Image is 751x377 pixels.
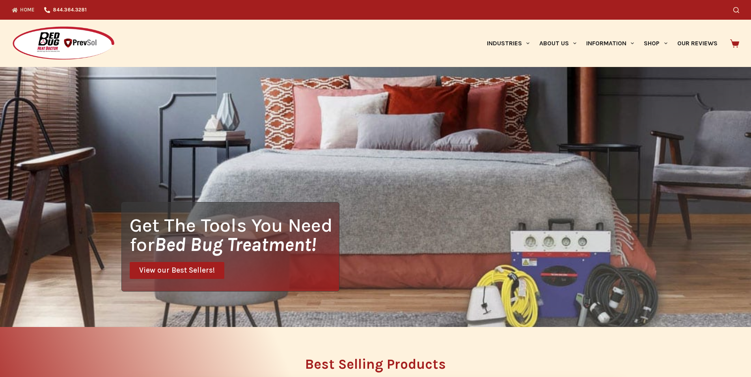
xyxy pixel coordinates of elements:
h1: Get The Tools You Need for [130,215,339,254]
button: Search [733,7,739,13]
a: Information [581,20,639,67]
a: Shop [639,20,672,67]
span: View our Best Sellers! [139,267,215,274]
a: Industries [482,20,534,67]
i: Bed Bug Treatment! [155,233,316,256]
h2: Best Selling Products [121,357,630,371]
a: About Us [534,20,581,67]
img: Prevsol/Bed Bug Heat Doctor [12,26,115,61]
a: View our Best Sellers! [130,262,224,279]
a: Our Reviews [672,20,722,67]
nav: Primary [482,20,722,67]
